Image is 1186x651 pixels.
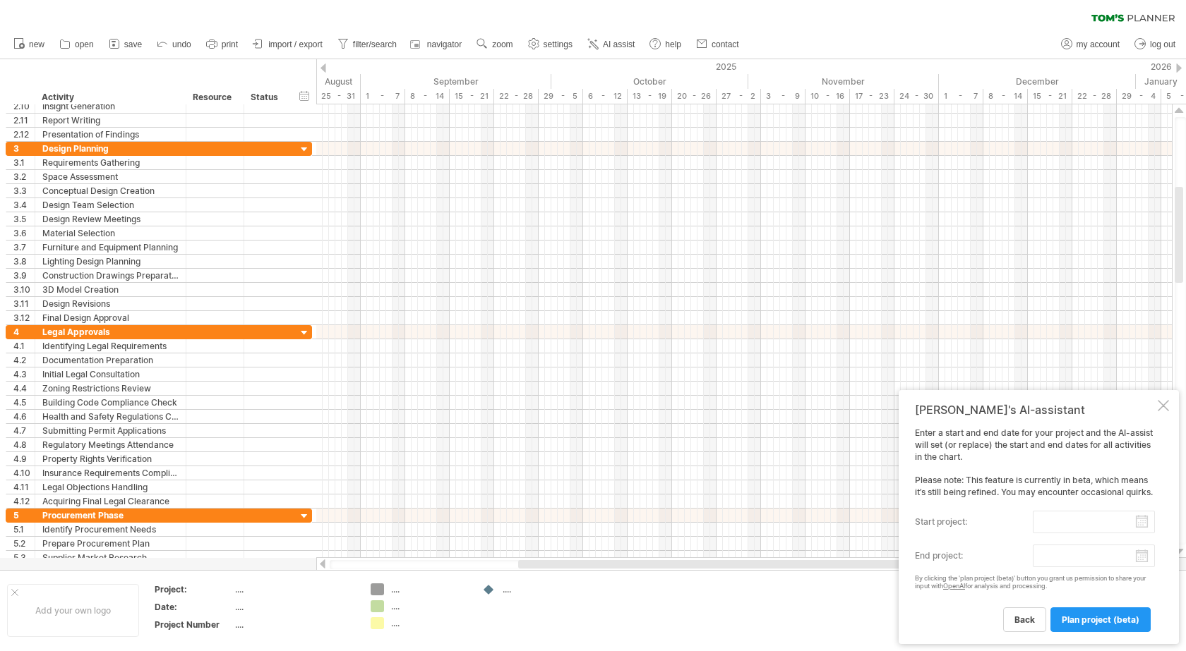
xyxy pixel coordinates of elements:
[235,619,354,631] div: ....
[1050,607,1151,632] a: plan project (beta)
[1062,614,1139,625] span: plan project (beta)
[155,619,232,631] div: Project Number
[42,438,179,451] div: Regulatory Meetings Attendance
[391,583,468,595] div: ....
[13,325,35,339] div: 4
[42,170,179,183] div: Space Assessment
[13,156,35,169] div: 3.1
[42,128,179,141] div: Presentation of Findings
[551,74,748,89] div: October 2025
[42,410,179,423] div: Health and Safety Regulations Compliance
[13,410,35,423] div: 4.6
[603,39,635,49] span: AI assist
[13,452,35,466] div: 4.9
[717,89,761,104] div: 27 - 2
[42,241,179,254] div: Furniture and Equipment Planning
[943,582,965,590] a: OpenAI
[13,367,35,381] div: 4.3
[42,212,179,226] div: Design Review Meetings
[427,39,462,49] span: navigator
[235,583,354,595] div: ....
[42,339,179,353] div: Identifying Legal Requirements
[42,311,179,324] div: Final Design Approval
[13,269,35,282] div: 3.9
[251,90,282,104] div: Status
[222,39,238,49] span: print
[316,89,361,104] div: 25 - 31
[42,551,179,564] div: Supplier Market Research
[7,584,139,637] div: Add your own logo
[13,551,35,564] div: 5.3
[1077,39,1120,49] span: my account
[13,99,35,113] div: 2.10
[353,39,397,49] span: filter/search
[1058,35,1124,54] a: my account
[334,35,401,54] a: filter/search
[42,114,179,127] div: Report Writing
[13,226,35,240] div: 3.6
[13,480,35,494] div: 4.11
[405,89,450,104] div: 8 - 14
[42,283,179,296] div: 3D Model Creation
[1003,607,1046,632] a: back
[13,509,35,522] div: 5
[42,367,179,381] div: Initial Legal Consultation
[13,114,35,127] div: 2.11
[42,226,179,240] div: Material Selection
[693,35,743,54] a: contact
[42,156,179,169] div: Requirements Gathering
[13,128,35,141] div: 2.12
[13,523,35,536] div: 5.1
[13,353,35,367] div: 4.2
[665,39,681,49] span: help
[13,424,35,437] div: 4.7
[1028,89,1072,104] div: 15 - 21
[42,198,179,212] div: Design Team Selection
[203,35,242,54] a: print
[56,35,98,54] a: open
[105,35,146,54] a: save
[408,35,466,54] a: navigator
[42,142,179,155] div: Design Planning
[672,89,717,104] div: 20 - 26
[13,466,35,480] div: 4.10
[42,99,179,113] div: Insight Generation
[525,35,577,54] a: settings
[42,494,179,508] div: Acquiring Final Legal Clearance
[361,89,405,104] div: 1 - 7
[249,35,327,54] a: import / export
[391,600,468,612] div: ....
[42,452,179,466] div: Property Rights Verification
[473,35,517,54] a: zoom
[492,39,513,49] span: zoom
[712,39,739,49] span: contact
[13,382,35,395] div: 4.4
[939,89,983,104] div: 1 - 7
[805,89,850,104] div: 10 - 16
[544,39,573,49] span: settings
[13,311,35,324] div: 3.12
[13,198,35,212] div: 3.4
[13,396,35,409] div: 4.5
[42,325,179,339] div: Legal Approvals
[42,396,179,409] div: Building Code Compliance Check
[584,35,639,54] a: AI assist
[583,89,628,104] div: 6 - 12
[10,35,49,54] a: new
[153,35,196,54] a: undo
[748,74,939,89] div: November 2025
[13,170,35,183] div: 3.2
[13,241,35,254] div: 3.7
[1072,89,1117,104] div: 22 - 28
[155,583,232,595] div: Project:
[1131,35,1180,54] a: log out
[915,427,1155,631] div: Enter a start and end date for your project and the AI-assist will set (or replace) the start and...
[42,382,179,395] div: Zoning Restrictions Review
[29,39,44,49] span: new
[628,89,672,104] div: 13 - 19
[13,283,35,296] div: 3.10
[235,601,354,613] div: ....
[915,403,1155,417] div: [PERSON_NAME]'s AI-assistant
[13,537,35,550] div: 5.2
[13,494,35,508] div: 4.12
